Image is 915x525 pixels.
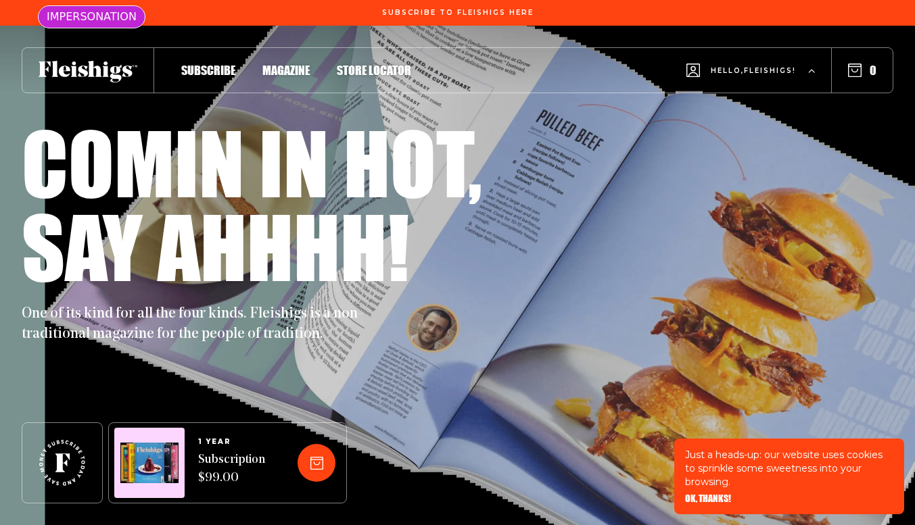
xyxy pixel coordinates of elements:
div: IMPERSONATION [38,5,145,28]
span: Subscription $99.00 [198,451,265,488]
span: Magazine [262,63,310,78]
button: 0 [848,63,876,78]
span: Hello, Fleishigs ! [711,66,796,97]
span: 1 YEAR [198,438,265,446]
h1: Comin in hot, [22,120,482,204]
span: Subscribe [181,63,235,78]
button: OK, THANKS! [685,494,731,503]
span: Store locator [337,63,411,78]
p: One of its kind for all the four kinds. Fleishigs is a non-traditional magazine for the people of... [22,304,373,345]
a: Subscribe To Fleishigs Here [379,9,536,16]
button: Hello,Fleishigs! [686,44,815,97]
a: Store locator [337,61,411,79]
img: Magazines image [120,443,179,484]
p: Just a heads-up: our website uses cookies to sprinkle some sweetness into your browsing. [685,448,893,489]
a: Magazine [262,61,310,79]
a: 1 YEARSubscription $99.00 [198,438,265,488]
span: Subscribe To Fleishigs Here [382,9,534,17]
h1: Say ahhhh! [22,204,409,288]
a: Subscribe [181,61,235,79]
